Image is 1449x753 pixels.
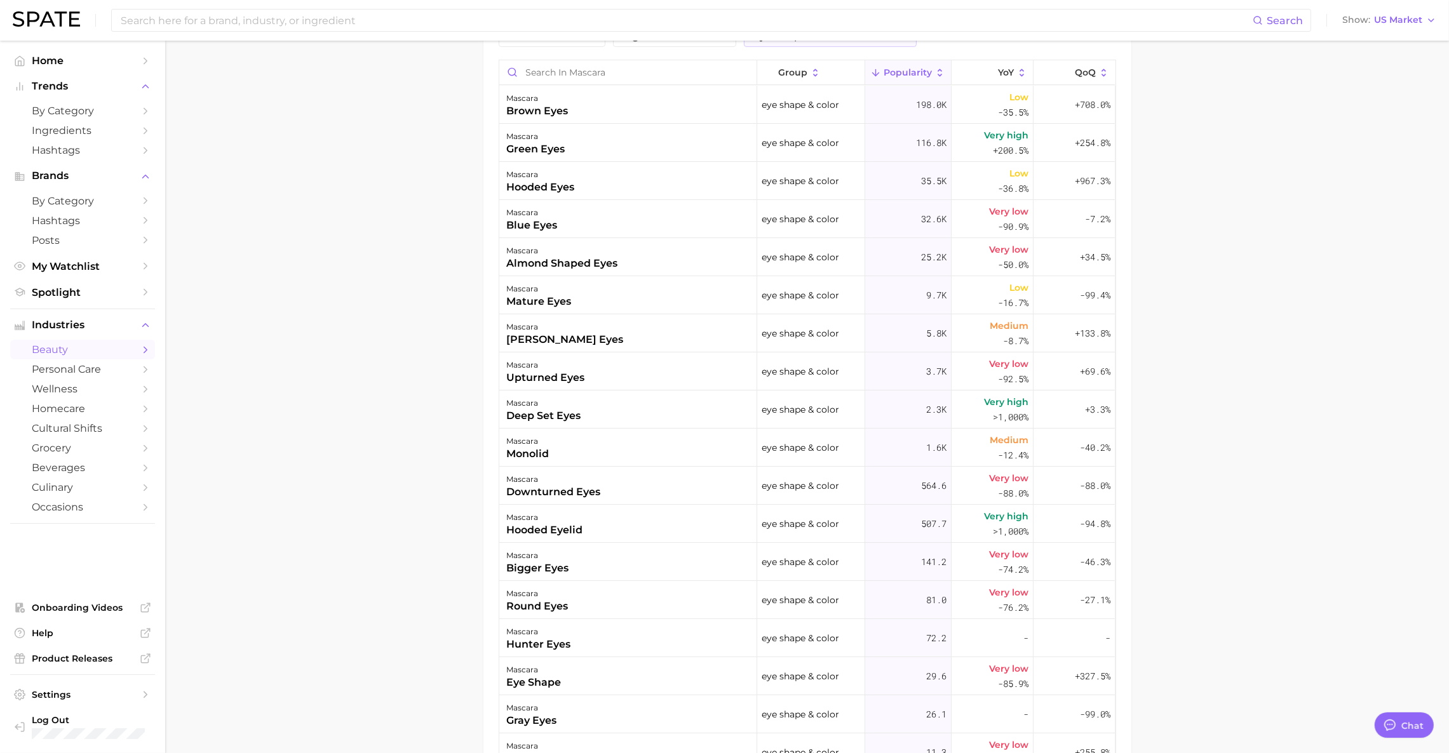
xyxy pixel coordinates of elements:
[507,167,575,182] div: mascara
[32,81,133,92] span: Trends
[499,276,1115,314] button: mascaramature eyeseye shape & color9.7kLow-16.7%-99.4%
[10,166,155,185] button: Brands
[507,484,601,500] div: downturned eyes
[507,91,569,106] div: mascara
[32,627,133,639] span: Help
[998,371,1028,387] span: -92.5%
[499,657,1115,695] button: mascaraeye shapeeye shape & color29.6Very low-85.9%+327.5%
[10,359,155,379] a: personal care
[921,173,947,189] span: 35.5k
[762,478,839,493] span: eye shape & color
[1023,630,1028,646] span: -
[10,283,155,302] a: Spotlight
[1080,707,1110,722] span: -99.0%
[921,554,947,570] span: 141.2
[762,440,839,455] span: eye shape & color
[507,599,569,614] div: round eyes
[984,509,1028,524] span: Very high
[499,352,1115,390] button: mascaraupturned eyeseye shape & color3.7kVery low-92.5%+69.6%
[507,319,624,335] div: mascara
[10,710,155,743] a: Log out. Currently logged in with e-mail lynne.stewart@mpgllc.com.
[989,547,1028,562] span: Very low
[998,219,1028,234] span: -90.9%
[998,486,1028,501] span: -88.0%
[1080,592,1110,608] span: -27.1%
[499,695,1115,733] button: mascaragray eyeseye shape & color26.1--99.0%
[1080,516,1110,531] span: -94.8%
[499,467,1115,505] button: mascaradownturned eyeseye shape & color564.6Very low-88.0%-88.0%
[32,442,133,454] span: grocery
[998,181,1028,196] span: -36.8%
[921,478,947,493] span: 564.6
[507,700,557,716] div: mascara
[1080,440,1110,455] span: -40.2%
[499,390,1115,429] button: mascaradeep set eyeseye shape & color2.3kVery high>1,000%+3.3%
[507,561,569,576] div: bigger eyes
[762,592,839,608] span: eye shape & color
[1075,669,1110,684] span: +327.5%
[507,713,557,728] div: gray eyes
[757,60,865,85] button: group
[32,343,133,356] span: beauty
[10,458,155,477] a: beverages
[10,191,155,211] a: by Category
[926,364,947,379] span: 3.7k
[1342,17,1370,23] span: Show
[507,332,624,347] div: [PERSON_NAME] eyes
[507,548,569,563] div: mascara
[926,592,947,608] span: 81.0
[507,243,618,258] div: mascara
[32,714,154,726] span: Log Out
[921,516,947,531] span: 507.7
[1075,97,1110,112] span: +708.0%
[1267,15,1303,27] span: Search
[623,31,727,41] span: ingredients
[508,31,596,41] span: routines
[762,326,839,341] span: eye shape & color
[499,200,1115,238] button: mascarablue eyeseye shape & color32.6kVery low-90.9%-7.2%
[32,383,133,395] span: wellness
[119,10,1253,31] input: Search here for a brand, industry, or ingredient
[10,230,155,250] a: Posts
[989,585,1028,600] span: Very low
[989,470,1028,486] span: Very low
[507,523,583,538] div: hooded eyelid
[926,707,947,722] span: 26.1
[1034,60,1115,85] button: QoQ
[10,77,155,96] button: Trends
[499,162,1115,200] button: mascarahooded eyeseye shape & color35.5kLow-36.8%+967.3%
[507,586,569,601] div: mascara
[926,440,947,455] span: 1.6k
[499,619,1115,657] button: mascarahunter eyeseye shape & color72.2--
[990,318,1028,333] span: Medium
[507,662,562,677] div: mascara
[13,11,80,27] img: SPATE
[10,211,155,230] a: Hashtags
[10,623,155,643] a: Help
[993,411,1028,423] span: >1,000%
[1003,333,1028,349] span: -8.7%
[507,142,565,157] div: green eyes
[507,218,558,233] div: blue eyes
[926,630,947,646] span: 72.2
[989,204,1028,219] span: Very low
[990,432,1028,448] span: Medium
[32,501,133,513] span: occasions
[10,497,155,517] a: occasions
[10,399,155,418] a: homecare
[10,685,155,704] a: Settings
[32,105,133,117] span: by Category
[499,543,1115,581] button: mascarabigger eyeseye shape & color141.2Very low-74.2%-46.3%
[984,394,1028,410] span: Very high
[926,669,947,684] span: 29.6
[32,170,133,182] span: Brands
[1009,280,1028,295] span: Low
[10,477,155,497] a: culinary
[926,288,947,303] span: 9.7k
[1085,211,1110,227] span: -7.2%
[762,402,839,417] span: eye shape & color
[989,242,1028,257] span: Very low
[32,260,133,272] span: My Watchlist
[10,379,155,399] a: wellness
[499,314,1115,352] button: mascara[PERSON_NAME] eyeseye shape & color5.8kMedium-8.7%+133.8%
